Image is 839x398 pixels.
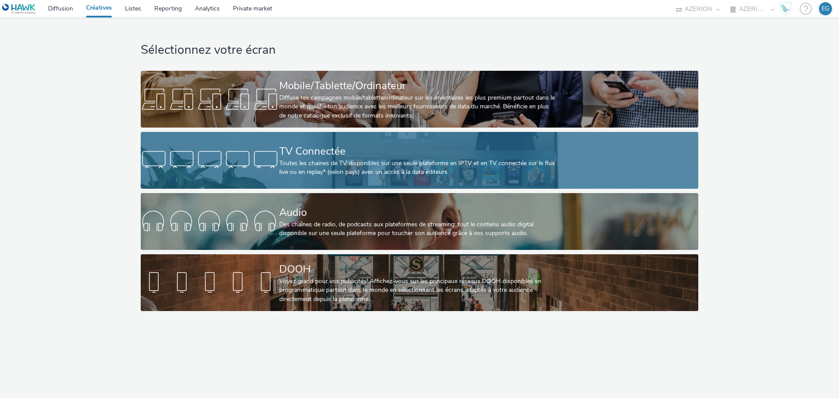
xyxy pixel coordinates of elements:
[141,42,698,59] h1: Sélectionnez votre écran
[279,277,556,304] div: Voyez grand pour vos publicités! Affichez-vous sur les principaux réseaux DOOH disponibles en pro...
[779,2,792,16] img: Hawk Academy
[779,2,795,16] a: Hawk Academy
[822,2,829,15] div: EG
[279,78,556,93] div: Mobile/Tablette/Ordinateur
[279,93,556,120] div: Diffuse tes campagnes mobile/tablette/ordinateur sur les inventaires les plus premium partout dan...
[279,262,556,277] div: DOOH
[279,220,556,238] div: Des chaînes de radio, de podcasts aux plateformes de streaming: tout le contenu audio digital dis...
[279,205,556,220] div: Audio
[141,254,698,311] a: DOOHVoyez grand pour vos publicités! Affichez-vous sur les principaux réseaux DOOH disponibles en...
[279,159,556,177] div: Toutes les chaines de TV disponibles sur une seule plateforme en IPTV et en TV connectée sur le f...
[2,3,36,14] img: undefined Logo
[141,193,698,250] a: AudioDes chaînes de radio, de podcasts aux plateformes de streaming: tout le contenu audio digita...
[141,71,698,128] a: Mobile/Tablette/OrdinateurDiffuse tes campagnes mobile/tablette/ordinateur sur les inventaires le...
[141,132,698,189] a: TV ConnectéeToutes les chaines de TV disponibles sur une seule plateforme en IPTV et en TV connec...
[279,144,556,159] div: TV Connectée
